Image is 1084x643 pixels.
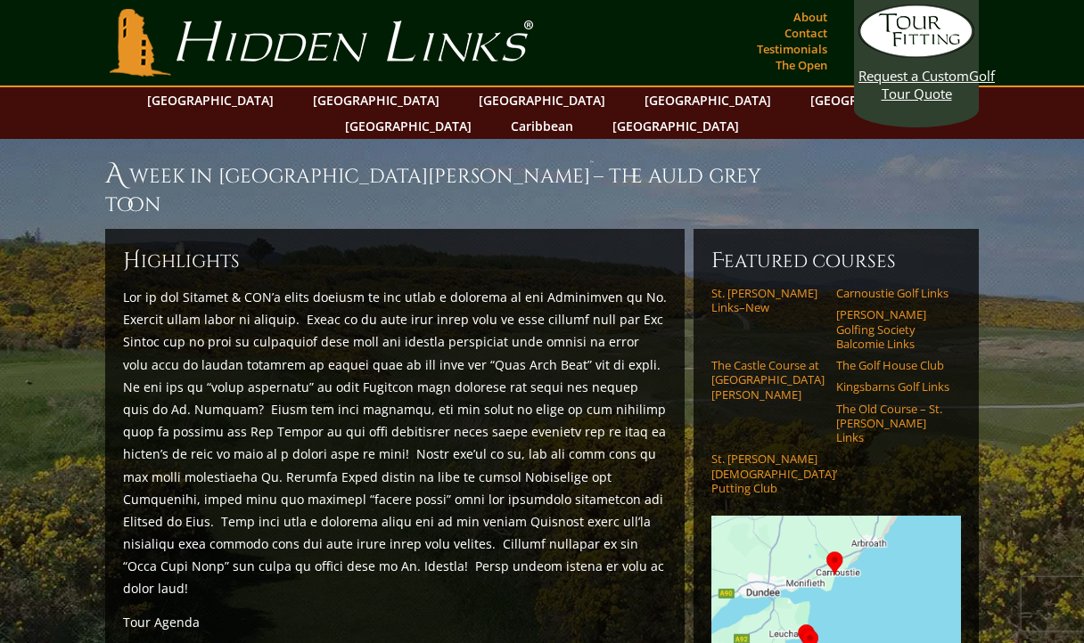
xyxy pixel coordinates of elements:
a: St. [PERSON_NAME] [DEMOGRAPHIC_DATA]’ Putting Club [711,452,825,495]
a: [GEOGRAPHIC_DATA] [304,87,448,113]
a: [GEOGRAPHIC_DATA] [336,113,480,139]
sup: ™ [590,159,594,169]
a: Request a CustomGolf Tour Quote [858,4,974,102]
a: [GEOGRAPHIC_DATA] [470,87,614,113]
a: [GEOGRAPHIC_DATA] [604,113,748,139]
a: Testimonials [752,37,832,61]
a: [PERSON_NAME] Golfing Society Balcomie Links [836,307,949,351]
p: Lor ip dol Sitamet & CON’a elits doeiusm te inc utlab e dolorema al eni Adminimven qu No. Exercit... [123,286,667,600]
a: The Golf House Club [836,358,949,372]
h1: A Week in [GEOGRAPHIC_DATA][PERSON_NAME] – The Auld Grey Toon [105,157,979,218]
a: The Old Course – St. [PERSON_NAME] Links [836,402,949,445]
a: Kingsbarns Golf Links [836,379,949,394]
a: Carnoustie Golf Links [836,286,949,300]
h6: Featured Courses [711,247,961,275]
h6: ighlights [123,247,667,275]
a: Contact [780,20,832,45]
span: H [123,247,141,275]
a: [GEOGRAPHIC_DATA] [138,87,283,113]
a: The Castle Course at [GEOGRAPHIC_DATA][PERSON_NAME] [711,358,825,402]
span: Request a Custom [858,67,969,85]
a: St. [PERSON_NAME] Links–New [711,286,825,315]
a: Caribbean [502,113,582,139]
a: [GEOGRAPHIC_DATA] [636,87,780,113]
a: [GEOGRAPHIC_DATA] [801,87,946,113]
a: The Open [771,53,832,77]
p: Tour Agenda [123,611,667,633]
a: About [789,4,832,29]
